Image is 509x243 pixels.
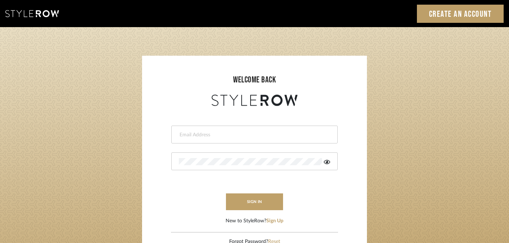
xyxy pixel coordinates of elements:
a: Create an Account [417,5,504,23]
div: welcome back [149,74,360,86]
button: sign in [226,193,283,210]
button: Sign Up [266,217,283,225]
div: New to StyleRow? [226,217,283,225]
input: Email Address [179,131,328,138]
